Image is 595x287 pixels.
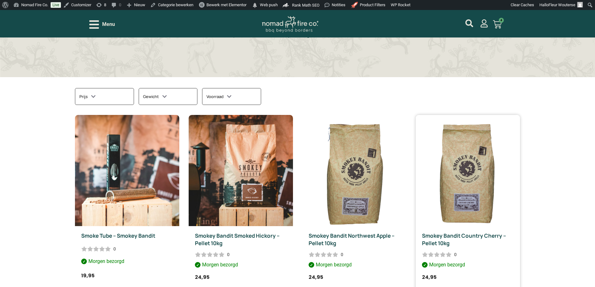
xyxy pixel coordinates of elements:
img: Nomad Logo [262,16,318,33]
span: Menu [102,21,115,28]
span: Fleur Wouterse [548,2,575,7]
a: Smokey Bandit Country Cherry – Pellet 10kg [422,232,506,247]
img: Avatar of Fleur Wouterse [577,2,583,7]
h3: Gewicht [143,92,167,101]
p: Morgen bezorgd [309,261,400,270]
div: 0 [113,246,116,252]
p: Morgen bezorgd [195,261,287,270]
span: 4 [499,18,504,23]
a: mijn account [465,19,473,27]
a: Smokey Bandit Northwest Apple – Pellet 10kg [309,232,394,247]
a: Smokey Bandit Smoked Hickory – Pellet 10kg [195,232,280,247]
a: mijn account [480,19,488,27]
p: Morgen bezorgd [422,261,514,270]
span:  [252,1,258,10]
a: Smoke Tube – Smokey Bandit [81,232,155,239]
h3: Voorraad [206,92,231,101]
div: 0 [454,251,457,258]
img: Pellets Smokey Bandit Country Cherry 10Kg [416,115,520,226]
span: Rank Math SEO [292,3,320,7]
a: Live [51,2,61,8]
img: Pellets Smokey Bandit Northwest Apple 10Kg [302,115,407,226]
span: Bewerk met Elementor [206,2,246,7]
a: 4 [485,16,509,32]
div: 0 [341,251,343,258]
h3: Prijs [79,92,96,101]
img: smokey-bandit-pellet-smoker-tube [75,115,179,226]
div: Open/Close Menu [89,19,115,30]
img: smokey-bandit-smoked-hickory-10kg [189,115,293,226]
div: 0 [227,251,230,258]
p: Morgen bezorgd [81,258,173,267]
